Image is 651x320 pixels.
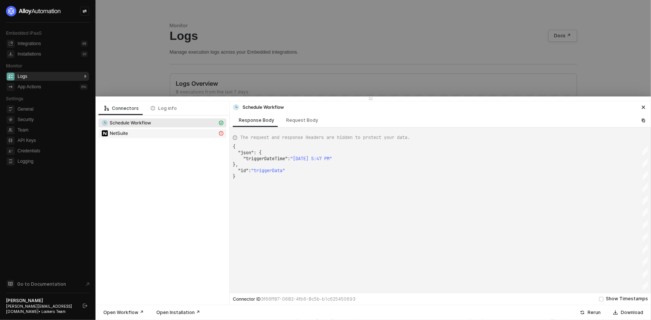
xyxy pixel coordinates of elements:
[18,41,41,47] div: Integrations
[240,134,410,141] span: The request and response Headers are hidden to protect your data.
[233,162,238,168] span: },
[18,84,41,90] div: App Actions
[233,144,235,150] span: {
[98,308,148,317] button: Open Workflow ↗
[103,310,144,316] div: Open Workflow ↗
[606,295,648,302] div: Show Timestamps
[286,117,318,123] div: Request Body
[102,120,108,126] img: integration-icon
[238,150,254,156] span: "json"
[369,96,373,101] span: icon-drag-indicator
[251,168,285,174] span: "triggerData"
[641,118,646,123] span: icon-copy-paste
[613,310,618,315] span: icon-download
[621,310,643,316] div: Download
[80,84,88,90] div: 0 %
[7,50,15,58] span: installations
[7,73,15,80] span: icon-logs
[98,129,226,138] span: NetSuite
[7,105,15,113] span: general
[104,106,109,111] span: icon-logic
[6,298,76,304] div: [PERSON_NAME]
[7,158,15,165] span: logging
[83,73,88,79] div: 8
[233,174,235,180] span: }
[233,104,284,111] div: Schedule Workflow
[238,168,248,174] span: "id"
[7,137,15,145] span: api-key
[243,156,288,162] span: "triggerDateTime"
[6,279,90,288] a: Knowledge Base
[233,104,239,110] img: integration-icon
[81,41,88,47] div: 68
[18,73,27,80] div: Logs
[18,136,88,145] span: API Keys
[18,146,88,155] span: Credentials
[219,131,223,136] span: icon-exclamation
[83,304,87,308] span: logout
[261,296,356,302] span: 3f66ff87-0682-4fb6-8c5b-b1c625450693
[6,6,89,16] a: logo
[7,116,15,124] span: security
[641,105,646,110] span: icon-close
[288,156,290,162] span: :
[104,105,139,111] div: Connectors
[580,310,585,315] span: icon-success-page
[18,126,88,134] span: Team
[17,281,66,287] span: Go to Documentation
[7,147,15,155] span: credentials
[7,126,15,134] span: team
[18,157,88,166] span: Logging
[18,115,88,124] span: Security
[18,105,88,114] span: General
[7,83,15,91] span: icon-app-actions
[6,63,22,69] span: Monitor
[6,96,23,101] span: Settings
[575,308,605,317] button: Rerun
[290,156,332,162] span: "[DATE] 5:47 PM"
[248,168,251,174] span: :
[81,51,88,57] div: 10
[156,310,200,316] div: Open Installation ↗
[151,105,177,111] div: Log info
[608,308,648,317] button: Download
[588,310,601,316] div: Rerun
[254,150,262,156] span: : {
[84,281,91,288] span: document-arrow
[233,296,356,302] div: Connector ID
[7,40,15,48] span: integrations
[102,130,108,136] img: integration-icon
[6,6,61,16] img: logo
[6,304,76,314] div: [PERSON_NAME][EMAIL_ADDRESS][DOMAIN_NAME] • Lookers Team
[18,51,41,57] div: Installations
[98,118,226,127] span: Schedule Workflow
[7,280,14,288] span: documentation
[239,117,274,123] div: Response Body
[6,30,42,36] span: Embedded iPaaS
[110,130,128,136] span: NetSuite
[151,308,205,317] button: Open Installation ↗
[219,121,223,125] span: icon-cards
[82,9,87,13] span: icon-swap
[110,120,151,126] span: Schedule Workflow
